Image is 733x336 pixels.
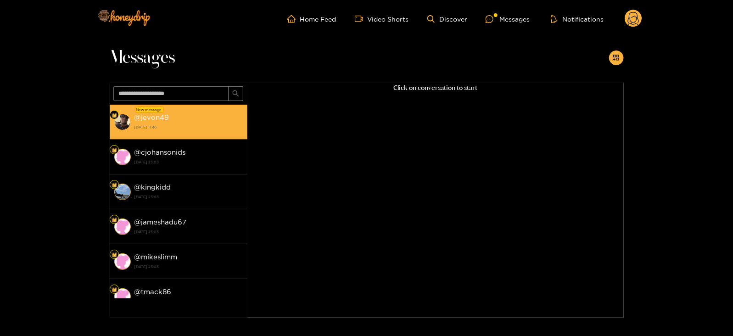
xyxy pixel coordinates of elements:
strong: [DATE] 23:03 [134,228,243,236]
span: video-camera [355,15,368,23]
strong: @ jevon49 [134,113,169,121]
img: Fan Level [112,252,117,258]
button: search [229,86,243,101]
strong: @ tmack86 [134,288,172,296]
img: conversation [114,253,131,270]
div: Messages [486,14,530,24]
strong: @ jameshadu67 [134,218,187,226]
img: Fan Level [112,112,117,118]
span: Messages [110,47,175,69]
strong: [DATE] 23:03 [134,263,243,271]
img: conversation [114,218,131,235]
span: search [232,90,239,98]
img: Fan Level [112,287,117,292]
button: appstore-add [609,50,624,65]
strong: @ cjohansonids [134,148,186,156]
img: conversation [114,149,131,165]
img: Fan Level [112,147,117,153]
strong: @ kingkidd [134,183,171,191]
p: Click on conversation to start [247,83,624,93]
strong: [DATE] 23:03 [134,193,243,201]
a: Home Feed [287,15,336,23]
span: home [287,15,300,23]
img: Fan Level [112,217,117,223]
strong: @ mikeslimm [134,253,178,261]
a: Discover [427,15,467,23]
strong: [DATE] 11:46 [134,123,243,131]
img: Fan Level [112,182,117,188]
img: conversation [114,184,131,200]
strong: [DATE] 23:03 [134,297,243,306]
a: Video Shorts [355,15,409,23]
img: conversation [114,114,131,130]
strong: [DATE] 23:03 [134,158,243,166]
span: appstore-add [613,54,620,62]
div: New message [135,106,164,113]
button: Notifications [548,14,606,23]
img: conversation [114,288,131,305]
